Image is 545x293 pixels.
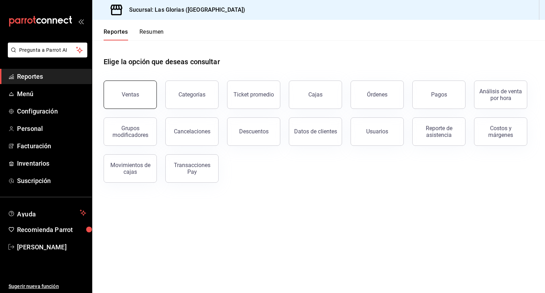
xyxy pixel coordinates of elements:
div: Análisis de venta por hora [479,88,523,101]
div: Transacciones Pay [170,162,214,175]
button: Cancelaciones [165,117,219,146]
button: Reporte de asistencia [412,117,466,146]
span: Facturación [17,141,86,151]
h1: Elige la opción que deseas consultar [104,56,220,67]
div: Datos de clientes [294,128,337,135]
span: Recomienda Parrot [17,225,86,234]
div: Movimientos de cajas [108,162,152,175]
button: Cajas [289,81,342,109]
button: Ventas [104,81,157,109]
span: Sugerir nueva función [9,283,86,290]
span: Configuración [17,106,86,116]
button: Datos de clientes [289,117,342,146]
span: Ayuda [17,209,77,217]
button: Transacciones Pay [165,154,219,183]
a: Pregunta a Parrot AI [5,51,87,59]
div: Cancelaciones [174,128,210,135]
button: open_drawer_menu [78,18,84,24]
span: Suscripción [17,176,86,186]
div: Pagos [431,91,447,98]
h3: Sucursal: Las Glorias ([GEOGRAPHIC_DATA]) [123,6,245,14]
span: [PERSON_NAME] [17,242,86,252]
span: Pregunta a Parrot AI [19,46,76,54]
span: Reportes [17,72,86,81]
button: Reportes [104,28,128,40]
span: Personal [17,124,86,133]
span: Inventarios [17,159,86,168]
button: Resumen [139,28,164,40]
button: Análisis de venta por hora [474,81,527,109]
div: Costos y márgenes [479,125,523,138]
div: Usuarios [366,128,388,135]
button: Usuarios [351,117,404,146]
div: Ticket promedio [233,91,274,98]
div: Categorías [178,91,205,98]
button: Pregunta a Parrot AI [8,43,87,57]
button: Movimientos de cajas [104,154,157,183]
div: navigation tabs [104,28,164,40]
button: Grupos modificadores [104,117,157,146]
div: Ventas [122,91,139,98]
div: Grupos modificadores [108,125,152,138]
button: Ticket promedio [227,81,280,109]
button: Costos y márgenes [474,117,527,146]
button: Descuentos [227,117,280,146]
button: Categorías [165,81,219,109]
div: Reporte de asistencia [417,125,461,138]
button: Pagos [412,81,466,109]
div: Cajas [308,91,323,98]
div: Descuentos [239,128,269,135]
span: Menú [17,89,86,99]
div: Órdenes [367,91,387,98]
button: Órdenes [351,81,404,109]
